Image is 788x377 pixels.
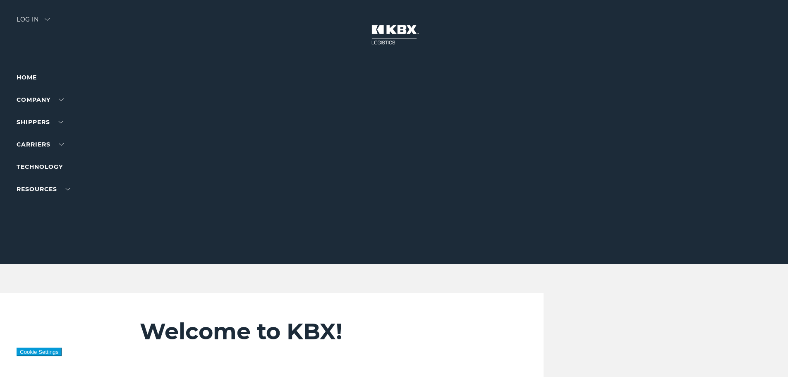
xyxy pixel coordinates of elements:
[17,163,63,170] a: Technology
[363,17,425,53] img: kbx logo
[17,96,64,103] a: Company
[17,118,63,126] a: SHIPPERS
[17,141,64,148] a: Carriers
[17,74,37,81] a: Home
[17,17,50,29] div: Log in
[17,348,62,356] button: Cookie Settings
[17,185,70,193] a: RESOURCES
[45,18,50,21] img: arrow
[140,318,494,345] h2: Welcome to KBX!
